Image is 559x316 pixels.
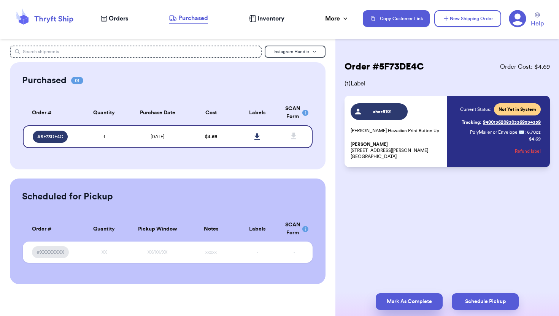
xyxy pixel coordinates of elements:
[234,100,281,125] th: Labels
[527,129,541,135] span: 6.70 oz
[205,134,217,139] span: $ 4.69
[103,134,105,139] span: 1
[188,100,234,125] th: Cost
[529,136,541,142] p: $ 4.69
[265,46,326,58] button: Instagram Handle
[285,105,303,121] div: SCAN Form
[249,14,284,23] a: Inventory
[37,249,64,255] span: #XXXXXXXX
[102,250,107,254] span: XX
[23,100,81,125] th: Order #
[127,100,188,125] th: Purchase Date
[351,141,443,160] p: [STREET_ADDRESS][PERSON_NAME] [GEOGRAPHIC_DATA]
[531,19,544,28] span: Help
[515,143,541,160] button: Refund label
[470,130,524,134] span: PolyMailer or Envelope ✉️
[285,221,303,237] div: SCAN Form
[71,77,83,84] span: 01
[22,74,67,87] h2: Purchased
[363,10,430,27] button: Copy Customer Link
[531,13,544,28] a: Help
[257,250,258,254] span: -
[500,62,550,71] span: Order Cost: $ 4.69
[81,216,127,242] th: Quantity
[462,119,481,125] span: Tracking:
[188,216,234,242] th: Notes
[205,250,217,254] span: xxxxx
[452,293,519,310] button: Schedule Pickup
[127,216,188,242] th: Pickup Window
[294,250,295,254] span: -
[345,79,550,88] span: ( 1 ) Label
[109,14,128,23] span: Orders
[178,14,208,23] span: Purchased
[151,134,164,139] span: [DATE]
[376,293,443,310] button: Mark As Complete
[351,142,388,147] span: [PERSON_NAME]
[462,116,541,128] a: Tracking:9400136208303369534359
[257,14,284,23] span: Inventory
[499,106,536,112] span: Not Yet in System
[148,250,167,254] span: XX/XX/XX
[169,14,208,24] a: Purchased
[37,134,63,140] span: # 5F73DE4C
[365,109,401,115] span: aher5101
[325,14,349,23] div: More
[524,129,526,135] span: :
[81,100,127,125] th: Quantity
[23,216,81,242] th: Order #
[434,10,501,27] button: New Shipping Order
[22,191,113,203] h2: Scheduled for Pickup
[10,46,261,58] input: Search shipments...
[460,106,491,112] span: Current Status:
[101,14,128,23] a: Orders
[273,49,309,54] span: Instagram Handle
[345,61,424,73] h2: Order # 5F73DE4C
[351,128,443,134] p: [PERSON_NAME] Hawaiian Print Button Up
[234,216,281,242] th: Labels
